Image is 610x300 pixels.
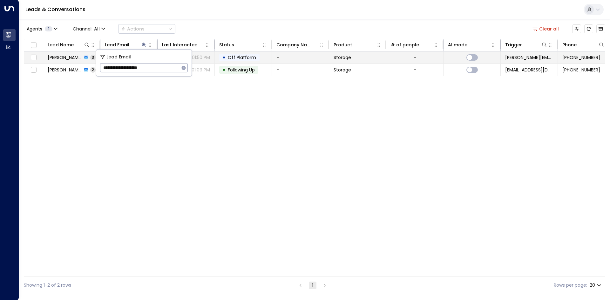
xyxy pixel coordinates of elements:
span: All [94,26,100,31]
td: - [272,64,329,76]
span: julian.alves@arcor.de [505,54,553,61]
div: Status [219,41,234,49]
div: • [222,52,226,63]
div: AI mode [448,41,490,49]
div: Lead Email [105,41,129,49]
div: Lead Email [105,41,147,49]
span: 1 [45,26,52,31]
button: Customize [572,24,581,33]
div: Showing 1-2 of 2 rows [24,282,71,289]
div: # of people [391,41,433,49]
span: Toggle select row [30,66,37,74]
p: 01:50 PM [192,54,210,61]
div: Last Interacted [162,41,204,49]
button: Clear all [530,24,562,33]
nav: pagination navigation [296,281,329,289]
div: • [222,64,226,75]
span: 3 [90,55,96,60]
span: Lead Email [106,53,131,61]
div: Company Name [276,41,312,49]
td: - [272,51,329,63]
span: Julian Alves [48,54,82,61]
span: Agents [27,27,42,31]
div: Actions [121,26,145,32]
button: Agents1 [24,24,60,33]
span: Storage [334,67,351,73]
div: Lead Name [48,41,74,49]
div: - [414,54,416,61]
span: leads@space-station.co.uk [505,67,553,73]
button: Archived Leads [596,24,605,33]
div: Last Interacted [162,41,198,49]
div: Company Name [276,41,319,49]
div: Status [219,41,261,49]
div: Trigger [505,41,547,49]
div: Phone [562,41,577,49]
span: Off Platform [228,54,256,61]
span: +447543444101 [562,67,600,73]
span: Channel: [70,24,108,33]
span: +447543444101 [562,54,600,61]
span: Julian Alves [48,67,82,73]
div: 20 [590,281,603,290]
button: Actions [118,24,175,34]
span: Toggle select row [30,54,37,62]
div: Lead Name [48,41,90,49]
div: - [414,67,416,73]
span: Following Up [228,67,255,73]
span: Toggle select all [30,41,37,49]
span: Refresh [584,24,593,33]
div: AI mode [448,41,467,49]
button: Channel:All [70,24,108,33]
div: Phone [562,41,605,49]
button: page 1 [309,282,316,289]
div: Product [334,41,352,49]
div: Product [334,41,376,49]
label: Rows per page: [554,282,587,289]
a: Leads & Conversations [25,6,85,13]
div: Button group with a nested menu [118,24,175,34]
div: # of people [391,41,419,49]
span: 2 [90,67,96,72]
span: Storage [334,54,351,61]
p: 01:09 PM [192,67,210,73]
div: Trigger [505,41,522,49]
